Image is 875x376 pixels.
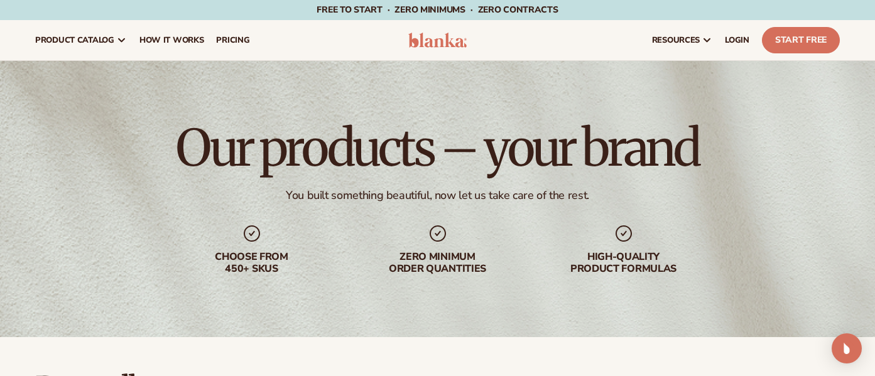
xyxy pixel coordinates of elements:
[133,20,210,60] a: How It Works
[35,35,114,45] span: product catalog
[171,251,332,275] div: Choose from 450+ Skus
[29,20,133,60] a: product catalog
[216,35,249,45] span: pricing
[286,188,589,203] div: You built something beautiful, now let us take care of the rest.
[408,33,467,48] img: logo
[357,251,518,275] div: Zero minimum order quantities
[139,35,204,45] span: How It Works
[176,123,698,173] h1: Our products – your brand
[210,20,256,60] a: pricing
[317,4,558,16] span: Free to start · ZERO minimums · ZERO contracts
[832,333,862,363] div: Open Intercom Messenger
[646,20,719,60] a: resources
[543,251,704,275] div: High-quality product formulas
[652,35,700,45] span: resources
[719,20,756,60] a: LOGIN
[762,27,840,53] a: Start Free
[725,35,749,45] span: LOGIN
